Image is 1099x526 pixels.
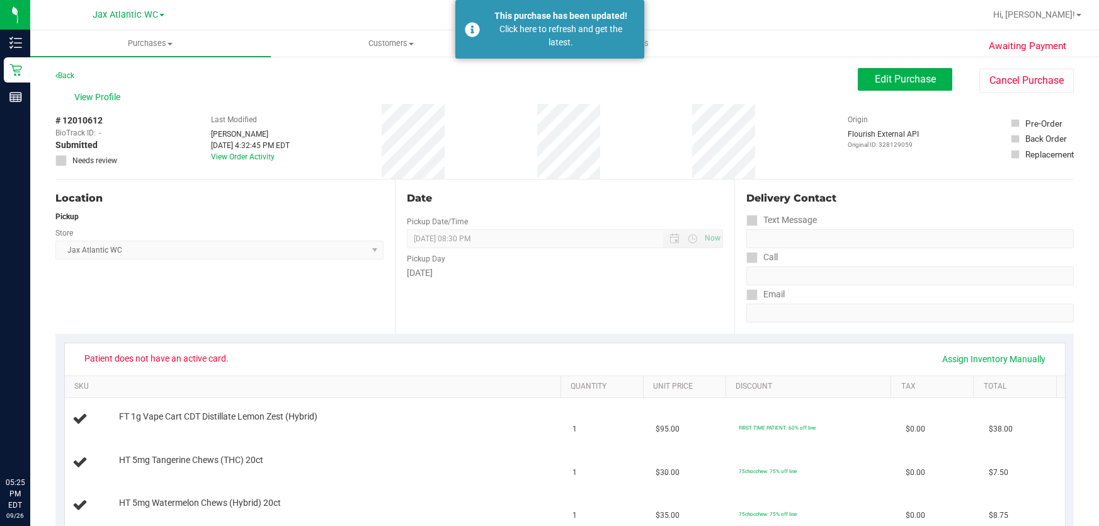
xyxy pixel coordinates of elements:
[55,139,98,152] span: Submitted
[55,212,79,221] strong: Pickup
[656,510,680,522] span: $35.00
[76,348,237,369] span: Patient does not have an active card.
[746,285,785,304] label: Email
[572,510,577,522] span: 1
[848,140,919,149] p: Original ID: 328129059
[119,497,281,509] span: HT 5mg Watermelon Chews (Hybrid) 20ct
[55,227,73,239] label: Store
[736,382,886,392] a: Discount
[653,382,721,392] a: Unit Price
[571,382,639,392] a: Quantity
[55,71,74,80] a: Back
[55,127,96,139] span: BioTrack ID:
[989,423,1013,435] span: $38.00
[74,382,555,392] a: SKU
[875,73,936,85] span: Edit Purchase
[572,467,577,479] span: 1
[407,266,723,280] div: [DATE]
[93,9,158,20] span: Jax Atlantic WC
[6,511,25,520] p: 09/26
[858,68,952,91] button: Edit Purchase
[746,211,817,229] label: Text Message
[848,114,868,125] label: Origin
[211,152,275,161] a: View Order Activity
[739,468,797,474] span: 75chocchew: 75% off line
[487,23,635,49] div: Click here to refresh and get the latest.
[55,191,384,206] div: Location
[74,91,125,104] span: View Profile
[746,266,1074,285] input: Format: (999) 999-9999
[271,38,511,49] span: Customers
[9,37,22,49] inline-svg: Inventory
[211,129,290,140] div: [PERSON_NAME]
[407,253,445,265] label: Pickup Day
[906,510,925,522] span: $0.00
[979,69,1074,93] button: Cancel Purchase
[934,348,1054,370] a: Assign Inventory Manually
[487,9,635,23] div: This purchase has been updated!
[407,191,723,206] div: Date
[407,216,468,227] label: Pickup Date/Time
[656,423,680,435] span: $95.00
[9,91,22,103] inline-svg: Reports
[901,382,969,392] a: Tax
[119,411,317,423] span: FT 1g Vape Cart CDT Distillate Lemon Zest (Hybrid)
[746,229,1074,248] input: Format: (999) 999-9999
[739,511,797,517] span: 75chocchew: 75% off line
[989,467,1008,479] span: $7.50
[99,127,101,139] span: -
[72,155,117,166] span: Needs review
[848,129,919,149] div: Flourish External API
[211,114,257,125] label: Last Modified
[6,477,25,511] p: 05:25 PM EDT
[572,423,577,435] span: 1
[30,38,271,49] span: Purchases
[271,30,511,57] a: Customers
[989,39,1066,54] span: Awaiting Payment
[119,454,263,466] span: HT 5mg Tangerine Chews (THC) 20ct
[13,425,50,463] iframe: Resource center
[9,64,22,76] inline-svg: Retail
[739,425,816,431] span: FIRST TIME PATIENT: 60% off line
[984,382,1052,392] a: Total
[1025,132,1067,145] div: Back Order
[746,248,778,266] label: Call
[993,9,1075,20] span: Hi, [PERSON_NAME]!
[656,467,680,479] span: $30.00
[1025,148,1074,161] div: Replacement
[30,30,271,57] a: Purchases
[906,423,925,435] span: $0.00
[746,191,1074,206] div: Delivery Contact
[989,510,1008,522] span: $8.75
[1025,117,1062,130] div: Pre-Order
[55,114,103,127] span: # 12010612
[906,467,925,479] span: $0.00
[211,140,290,151] div: [DATE] 4:32:45 PM EDT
